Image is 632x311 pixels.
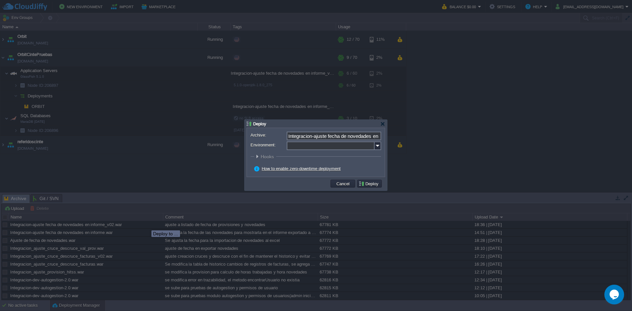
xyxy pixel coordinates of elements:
[334,181,352,187] button: Cancel
[262,166,341,171] a: How to enable zero-downtime deployment
[250,142,286,148] label: Environment:
[253,121,266,126] span: Deploy
[604,285,625,304] iframe: chat widget
[250,132,286,139] label: Archive:
[153,231,178,236] div: Deploy to ...
[358,181,381,187] button: Deploy
[261,154,276,159] span: Hooks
